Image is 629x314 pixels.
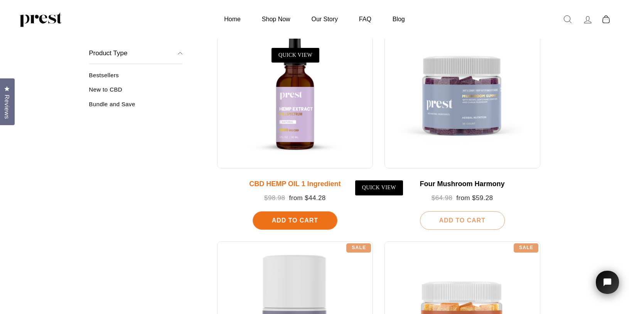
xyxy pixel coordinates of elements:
div: from $59.28 [392,194,533,202]
a: Shop Now [252,12,300,27]
span: Add To Cart [439,217,485,224]
span: $64.98 [432,194,452,202]
span: Reviews [2,95,12,119]
iframe: Tidio Chat [586,260,629,314]
a: CBD HEMP OIL 1 Ingredient $98.98 from $44.28 Add To Cart [217,12,373,229]
div: from $44.28 [225,194,365,202]
a: Bestsellers [89,72,183,85]
div: Sale [346,243,371,253]
a: QUICK VIEW [355,180,403,195]
div: Four Mushroom Harmony [392,180,533,188]
a: Home [214,12,250,27]
button: Product Type [89,42,183,64]
span: Add To Cart [272,217,318,224]
a: Blog [383,12,415,27]
ul: Primary [214,12,414,27]
a: Our Story [302,12,347,27]
span: $98.98 [264,194,285,202]
a: FAQ [349,12,381,27]
div: Sale [514,243,538,253]
a: Bundle and Save [89,100,183,113]
img: PREST ORGANICS [19,12,62,27]
a: New to CBD [89,86,183,99]
a: Four Mushroom Harmony $64.98 from $59.28 Add To Cart [384,12,540,229]
a: QUICK VIEW [271,48,319,63]
div: CBD HEMP OIL 1 Ingredient [225,180,365,188]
